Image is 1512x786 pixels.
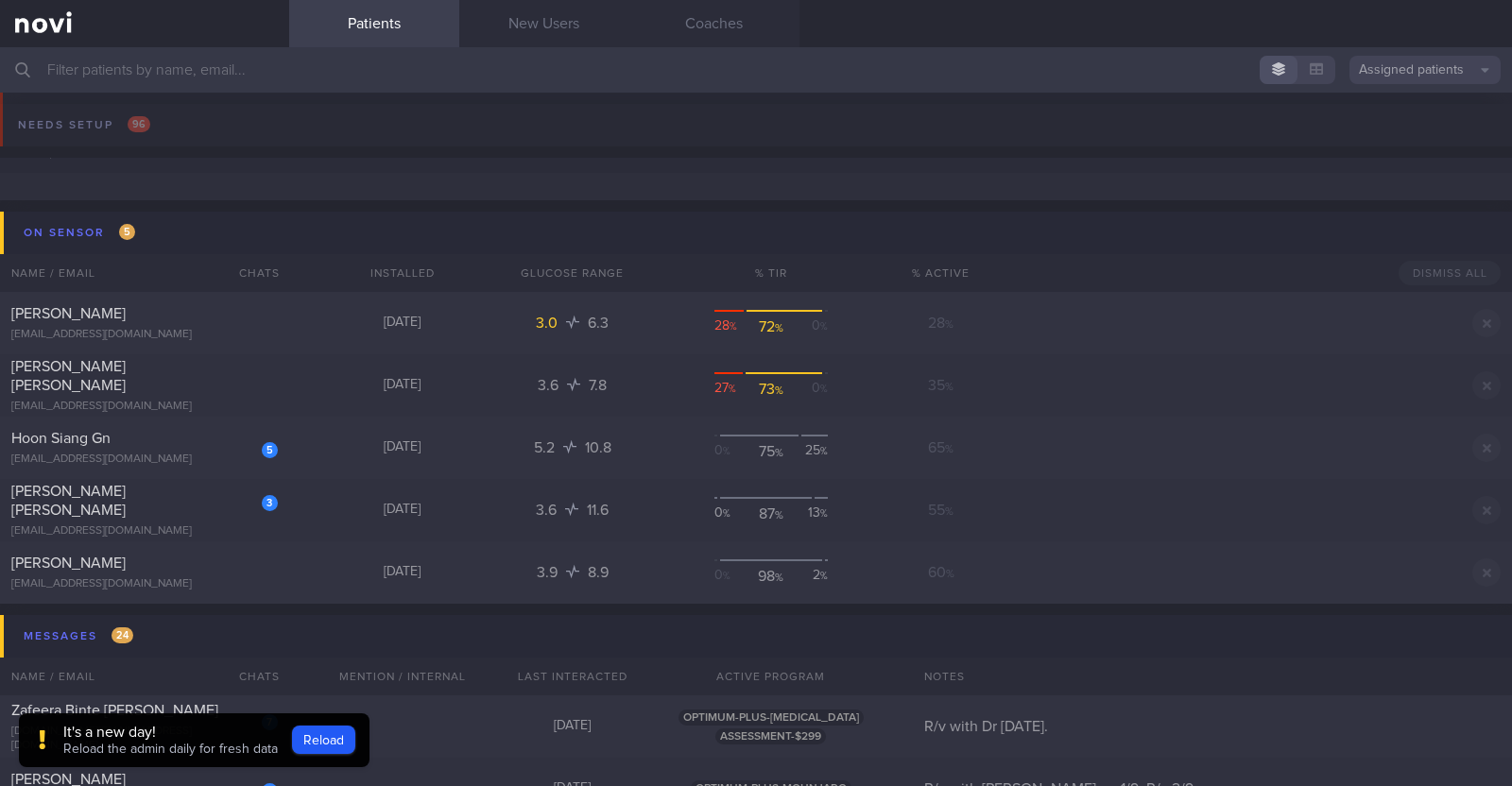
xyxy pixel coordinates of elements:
[723,509,730,519] sub: %
[775,572,783,584] sub: %
[714,317,749,336] div: 28
[820,447,828,456] sub: %
[119,224,135,240] span: 5
[820,572,828,581] sub: %
[820,509,828,519] sub: %
[913,717,1512,736] div: R/v with Dr [DATE].
[11,328,278,342] div: [EMAIL_ADDRESS][DOMAIN_NAME]
[729,384,736,394] sub: %
[775,385,783,397] sub: %
[214,254,289,292] div: Chats
[11,577,278,591] div: [EMAIL_ADDRESS][DOMAIN_NAME]
[885,314,998,333] div: 28
[885,501,998,520] div: 55
[679,709,864,726] span: OPTIMUM-PLUS-[MEDICAL_DATA]
[885,563,998,582] div: 60
[723,447,730,456] sub: %
[11,725,278,753] div: [DOMAIN_NAME][EMAIL_ADDRESS][DOMAIN_NAME]
[946,569,954,580] sub: %
[793,442,828,461] div: 25
[714,567,749,586] div: 0
[63,743,278,756] span: Reload the admin daily for fresh data
[753,380,788,399] div: 73
[11,400,278,414] div: [EMAIL_ADDRESS][DOMAIN_NAME]
[775,510,783,521] sub: %
[538,378,562,393] span: 3.6
[753,504,788,523] div: 87
[714,380,749,399] div: 27
[318,377,488,394] div: [DATE]
[11,555,126,571] span: [PERSON_NAME]
[318,658,488,695] div: Mention / Internal
[1349,56,1501,84] button: Assigned patients
[11,524,278,538] div: [EMAIL_ADDRESS][DOMAIN_NAME]
[753,442,788,461] div: 75
[534,440,558,455] span: 5.2
[318,564,488,581] div: [DATE]
[318,439,488,456] div: [DATE]
[262,442,278,458] div: 5
[945,382,954,393] sub: %
[11,484,126,518] span: [PERSON_NAME] [PERSON_NAME]
[820,384,828,394] sub: %
[885,254,998,292] div: % Active
[945,506,954,518] sub: %
[753,567,788,586] div: 98
[793,504,828,523] div: 13
[945,319,954,331] sub: %
[587,503,609,518] span: 11.6
[1399,261,1501,285] button: Dismiss All
[588,565,609,580] span: 8.9
[723,572,730,581] sub: %
[11,453,278,467] div: [EMAIL_ADDRESS][DOMAIN_NAME]
[13,112,155,138] div: Needs setup
[19,220,140,246] div: On sensor
[488,254,658,292] div: Glucose Range
[488,658,658,695] div: Last Interacted
[537,565,561,580] span: 3.9
[658,254,885,292] div: % TIR
[128,116,150,132] span: 96
[885,376,998,395] div: 35
[588,316,609,331] span: 6.3
[945,444,954,455] sub: %
[536,316,561,331] span: 3.0
[793,380,828,399] div: 0
[11,703,218,718] span: Zafeera Binte [PERSON_NAME]
[585,440,611,455] span: 10.8
[292,726,355,754] button: Reload
[11,306,126,321] span: [PERSON_NAME]
[318,254,488,292] div: Installed
[19,624,138,649] div: Messages
[714,504,749,523] div: 0
[885,438,998,457] div: 65
[112,627,133,643] span: 24
[730,322,737,332] sub: %
[714,442,749,461] div: 0
[753,317,788,336] div: 72
[318,502,488,519] div: [DATE]
[488,718,658,735] div: [DATE]
[63,723,278,742] div: It's a new day!
[589,378,607,393] span: 7.8
[775,448,783,459] sub: %
[658,658,885,695] div: Active Program
[214,658,289,695] div: Chats
[11,431,111,446] span: Hoon Siang Gn
[775,323,783,334] sub: %
[793,317,828,336] div: 0
[715,728,826,744] span: ASSESSMENT-$299
[262,495,278,511] div: 3
[318,315,488,332] div: [DATE]
[536,503,560,518] span: 3.6
[11,359,126,393] span: [PERSON_NAME] [PERSON_NAME]
[793,567,828,586] div: 2
[913,658,1512,695] div: Notes
[820,322,828,332] sub: %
